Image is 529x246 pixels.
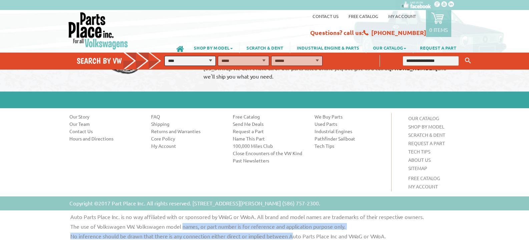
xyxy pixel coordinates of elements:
[388,13,416,19] a: My Account
[240,42,290,53] a: SCRATCH & DENT
[69,135,141,142] a: Hours and Directions
[151,113,223,120] a: FAQ
[65,214,477,220] p: Auto Parts Place Inc. is no way affiliated with or sponsored by VWaG or VWoA. All brand and model...
[408,123,444,129] a: SHOP BY MODEL
[233,121,305,127] a: Send Me Deals
[69,128,141,134] a: Contact Us
[408,132,445,138] a: SCRATCH & DENT
[408,183,438,189] a: MY ACCOUNT
[315,128,386,134] a: Industrial Engines
[69,121,141,127] a: Our Team
[315,135,386,142] a: Pathfinder Sailboat
[233,142,305,149] a: 100,000 Miles Club
[426,10,451,37] a: 0 items
[349,13,378,19] a: Free Catalog
[233,135,305,142] a: Name This Part
[233,150,305,156] a: Close Encounters of the VW Kind
[315,142,386,149] a: Tech Tips
[408,115,439,121] a: OUR CATALOG
[77,56,168,66] h4: Search by VW
[187,42,239,53] a: SHOP BY MODEL
[151,142,223,149] a: My Account
[68,12,129,50] img: Parts Place Inc!
[408,148,430,154] a: TECH TIPS
[151,121,223,127] a: Shipping
[65,233,477,239] p: No inference should be drawn that there is any connection either direct or implied between Auto P...
[408,140,445,146] a: REQUEST A PART
[463,55,473,66] button: Keyword Search
[408,175,440,181] a: FREE CATALOG
[233,157,305,164] a: Past Newsletters
[151,135,223,142] a: Core Policy
[69,113,141,120] a: Our Story
[151,128,223,134] a: Returns and Warranties
[233,128,305,134] a: Request a Part
[290,42,366,53] a: INDUSTRIAL ENGINE & PARTS
[315,121,386,127] a: Used Parts
[65,223,477,230] p: The use of Volkswagen VW. Volkswagen model names, or part number is for reference and application...
[69,199,320,207] p: Copyright ©2017 Part Place Inc. All rights reserved. [STREET_ADDRESS][PERSON_NAME] (586) 757-2300.
[233,113,305,120] a: Free Catalog
[408,165,427,171] a: SITEMAP
[413,42,463,53] a: REQUEST A PART
[429,26,448,33] p: 0 items
[389,65,438,72] strong: [PHONE_NUMBER]
[408,157,431,163] a: ABOUT US
[313,13,339,19] a: Contact us
[315,113,386,120] a: We Buy Parts
[366,42,413,53] a: OUR CATALOG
